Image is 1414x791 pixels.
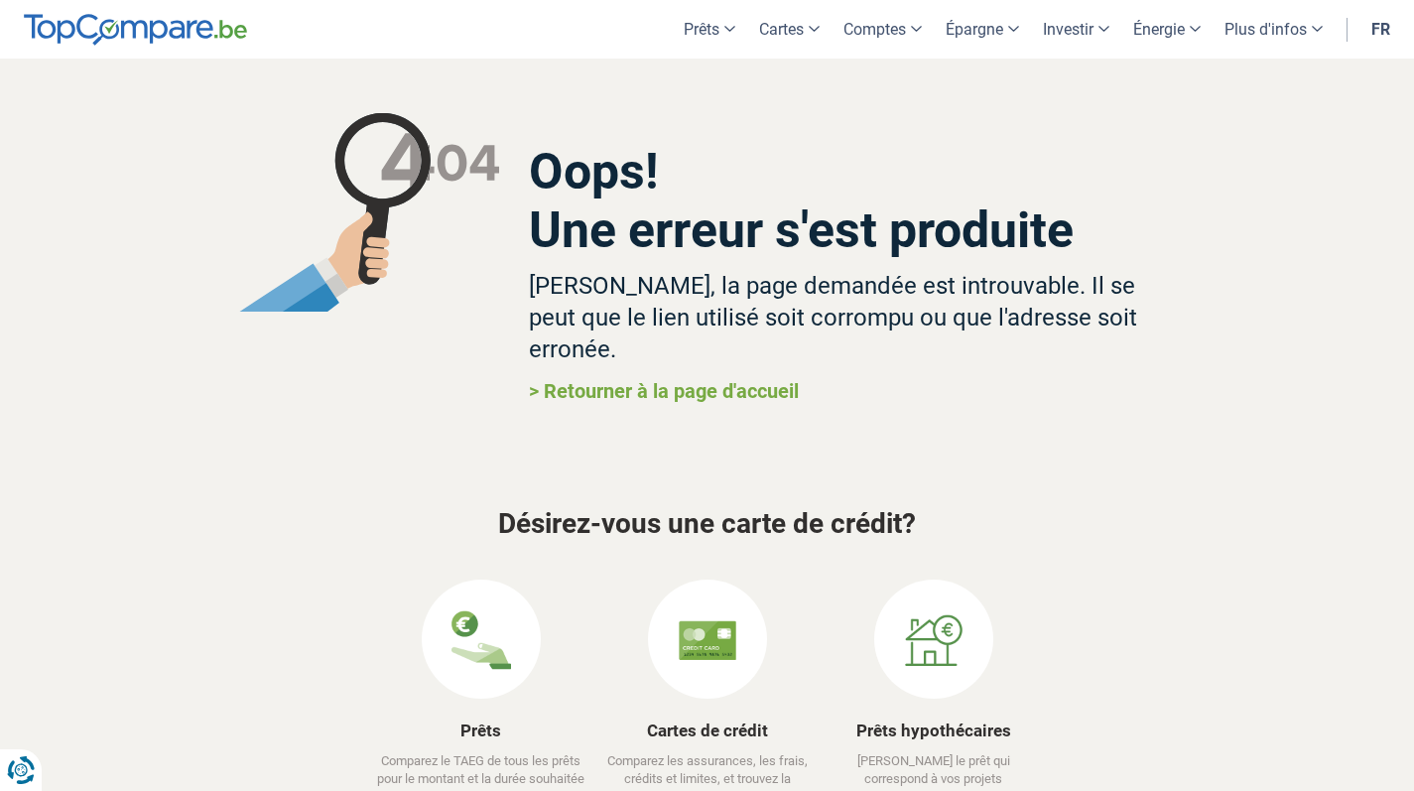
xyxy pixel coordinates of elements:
[460,721,501,740] a: Prêts
[451,610,511,670] img: Prêts
[529,270,1177,365] h3: [PERSON_NAME], la page demandée est introuvable. Il se peut que le lien utilisé soit corrompu ou ...
[856,721,1011,740] a: Prêts hypothécaires
[529,143,1177,260] h2: Oops! Une erreur s'est produite
[904,610,964,670] img: Prêts hypothécaires
[647,721,768,740] a: Cartes de crédit
[24,14,247,46] img: TopCompare
[142,509,1273,540] h3: Désirez-vous une carte de crédit?
[678,610,737,670] img: Cartes de crédit
[238,113,499,312] img: magnifying glass not found
[529,379,799,403] a: > Retourner à la page d'accueil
